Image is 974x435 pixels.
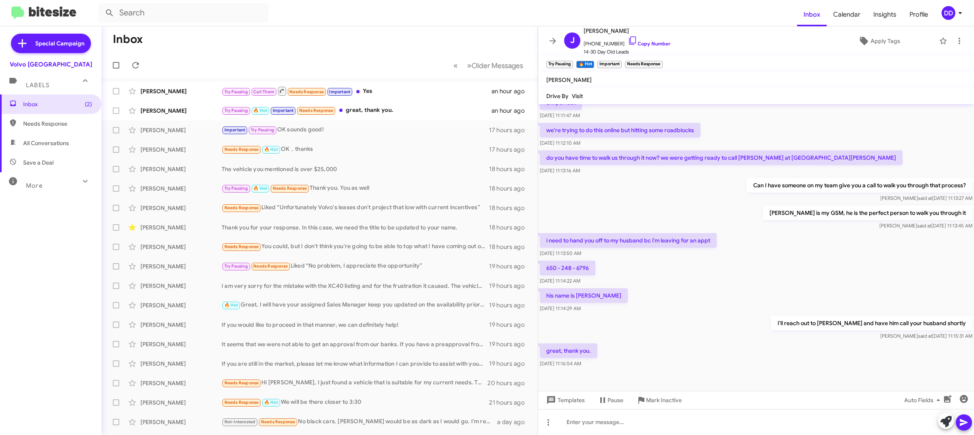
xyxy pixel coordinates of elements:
[898,393,950,407] button: Auto Fields
[489,399,531,407] div: 21 hours ago
[497,418,531,426] div: a day ago
[467,60,472,71] span: »
[140,301,222,309] div: [PERSON_NAME]
[253,89,274,94] span: Call Them
[797,3,827,26] a: Inbox
[489,146,531,154] div: 17 hours ago
[546,61,573,68] small: Try Pausing
[489,223,531,231] div: 18 hours ago
[222,282,489,290] div: I am very sorry for the mistake with the XC40 listing and for the frustration it caused. The vehi...
[491,87,531,95] div: an hour ago
[823,34,935,48] button: Apply Tags
[140,223,222,231] div: [PERSON_NAME]
[222,360,489,368] div: If you are still in the market, please let me know what information I can provide to assist with ...
[489,360,531,368] div: 19 hours ago
[540,123,700,137] p: we're trying to do this online but hitting some roadblocks
[880,195,972,201] span: [PERSON_NAME] [DATE] 11:13:27 AM
[23,120,92,128] span: Needs Response
[253,108,267,113] span: 🔥 Hot
[140,204,222,212] div: [PERSON_NAME]
[540,112,580,118] span: [DATE] 11:11:47 AM
[747,178,972,193] p: Can I have someone on my team give you a call to walk you through that process?
[222,184,489,193] div: Thank you. You as well
[540,140,580,146] span: [DATE] 11:12:10 AM
[904,393,943,407] span: Auto Fields
[487,379,531,387] div: 20 hours ago
[646,393,682,407] span: Mark Inactive
[26,182,43,189] span: More
[140,243,222,251] div: [PERSON_NAME]
[827,3,867,26] a: Calendar
[273,186,307,191] span: Needs Response
[449,57,528,74] nav: Page navigation example
[222,86,491,96] div: Yes
[264,400,278,405] span: 🔥 Hot
[251,127,274,133] span: Try Pausing
[540,233,717,248] p: i need to hand you off to my husband bc i'm leaving for an appt
[140,146,222,154] div: [PERSON_NAME]
[540,261,595,275] p: 650 - 248 - 6796
[224,127,246,133] span: Important
[489,126,531,134] div: 17 hours ago
[224,186,248,191] span: Try Pausing
[140,399,222,407] div: [PERSON_NAME]
[224,205,259,210] span: Needs Response
[222,417,497,426] div: No black cars. [PERSON_NAME] would be as dark as I would go. I'm really not in the market.
[545,393,585,407] span: Templates
[222,165,489,173] div: The vehicle you mentioned is over $25,000
[11,34,91,53] a: Special Campaign
[224,108,248,113] span: Try Pausing
[224,419,256,424] span: Not-Interested
[935,6,965,20] button: DD
[491,107,531,115] div: an hour ago
[489,262,531,270] div: 19 hours ago
[879,223,972,229] span: [PERSON_NAME] [DATE] 11:13:45 AM
[489,282,531,290] div: 19 hours ago
[448,57,463,74] button: Previous
[222,223,489,231] div: Thank you for your response. In this case, we need the title to be updated to your name.
[540,278,580,284] span: [DATE] 11:14:22 AM
[462,57,528,74] button: Next
[85,100,92,108] span: (2)
[329,89,350,94] span: Important
[630,393,688,407] button: Mark Inactive
[584,26,670,36] span: [PERSON_NAME]
[942,6,955,20] div: DD
[23,139,69,147] span: All Conversations
[253,186,267,191] span: 🔥 Hot
[584,36,670,48] span: [PHONE_NUMBER]
[140,87,222,95] div: [PERSON_NAME]
[222,321,489,329] div: If you would like to proceed in that manner, we can definitely help!
[224,400,259,405] span: Needs Response
[489,243,531,251] div: 18 hours ago
[140,126,222,134] div: [PERSON_NAME]
[546,92,569,100] span: Drive By
[113,33,143,46] h1: Inbox
[489,321,531,329] div: 19 hours ago
[472,61,523,70] span: Older Messages
[261,419,295,424] span: Needs Response
[489,165,531,173] div: 18 hours ago
[222,145,489,154] div: OK，thanks
[224,380,259,386] span: Needs Response
[273,108,294,113] span: Important
[224,264,248,269] span: Try Pausing
[540,305,581,311] span: [DATE] 11:14:29 AM
[540,288,628,303] p: his name is [PERSON_NAME]
[540,150,903,165] p: do you have time to walk us through it now? we were getting ready to call [PERSON_NAME] at [GEOGR...
[222,125,489,135] div: OK sounds good!
[871,34,900,48] span: Apply Tags
[538,393,591,407] button: Templates
[628,41,670,47] a: Copy Number
[23,159,54,167] span: Save a Deal
[140,107,222,115] div: [PERSON_NAME]
[903,3,935,26] a: Profile
[23,100,92,108] span: Inbox
[140,418,222,426] div: [PERSON_NAME]
[299,108,334,113] span: Needs Response
[253,264,288,269] span: Needs Response
[140,321,222,329] div: [PERSON_NAME]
